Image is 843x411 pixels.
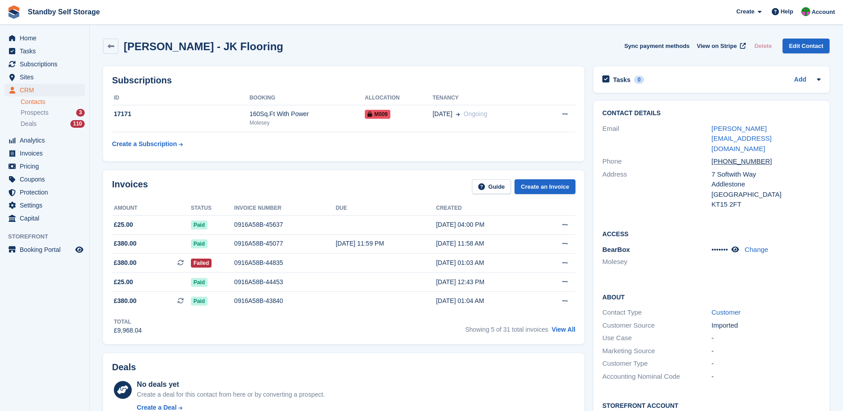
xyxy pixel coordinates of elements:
span: Subscriptions [20,58,73,70]
a: Prospects 3 [21,108,85,117]
div: [DATE] 11:59 PM [336,239,436,248]
h2: Storefront Account [602,401,821,410]
div: Imported [712,320,821,331]
h2: [PERSON_NAME] - JK Flooring [124,40,283,52]
span: Settings [20,199,73,212]
div: - [712,346,821,356]
a: Contacts [21,98,85,106]
h2: About [602,292,821,301]
div: 3 [76,109,85,117]
div: 0916A58B-45077 [234,239,336,248]
div: - [712,333,821,343]
th: Status [191,201,234,216]
div: 110 [70,120,85,128]
span: Paid [191,297,208,306]
th: Created [436,201,536,216]
a: menu [4,199,85,212]
span: Sites [20,71,73,83]
th: Tenancy [432,91,539,105]
span: Paid [191,221,208,229]
a: menu [4,134,85,147]
span: Paid [191,239,208,248]
span: £380.00 [114,296,137,306]
span: CRM [20,84,73,96]
div: 0916A58B-44453 [234,277,336,287]
span: [DATE] [432,109,452,119]
div: £9,968.04 [114,326,142,335]
a: Customer [712,308,741,316]
div: 0916A58B-44835 [234,258,336,268]
div: - [712,372,821,382]
a: menu [4,186,85,199]
h2: Subscriptions [112,75,575,86]
div: Marketing Source [602,346,711,356]
a: menu [4,32,85,44]
div: Create a Subscription [112,139,177,149]
h2: Invoices [112,179,148,194]
span: Deals [21,120,37,128]
a: Edit Contact [782,39,830,53]
span: ••••••• [712,246,728,253]
div: Accounting Nominal Code [602,372,711,382]
div: - [712,359,821,369]
span: Account [812,8,835,17]
img: stora-icon-8386f47178a22dfd0bd8f6a31ec36ba5ce8667c1dd55bd0f319d3a0aa187defe.svg [7,5,21,19]
li: Molesey [602,257,711,267]
div: [DATE] 04:00 PM [436,220,536,229]
div: Total [114,318,142,326]
th: Invoice number [234,201,336,216]
a: Deals 110 [21,119,85,129]
div: Create a deal for this contact from here or by converting a prospect. [137,390,324,399]
div: 7 Softwith Way [712,169,821,180]
span: Tasks [20,45,73,57]
span: Analytics [20,134,73,147]
span: Protection [20,186,73,199]
div: [GEOGRAPHIC_DATA] [712,190,821,200]
div: Customer Type [602,359,711,369]
span: Booking Portal [20,243,73,256]
a: menu [4,58,85,70]
div: 0916A58B-43840 [234,296,336,306]
span: Create [736,7,754,16]
div: [DATE] 01:04 AM [436,296,536,306]
div: Address [602,169,711,210]
div: 0 [634,76,644,84]
div: 17171 [112,109,250,119]
th: Amount [112,201,191,216]
div: Customer Source [602,320,711,331]
span: Prospects [21,108,48,117]
a: Standby Self Storage [24,4,104,19]
a: View on Stripe [693,39,748,53]
div: Email [602,124,711,154]
th: Booking [250,91,365,105]
div: Molesey [250,119,365,127]
a: [PHONE_NUMBER] [712,157,780,165]
a: [PERSON_NAME][EMAIL_ADDRESS][DOMAIN_NAME] [712,125,772,152]
div: [DATE] 11:58 AM [436,239,536,248]
div: [DATE] 12:43 PM [436,277,536,287]
a: menu [4,147,85,160]
th: ID [112,91,250,105]
span: Capital [20,212,73,225]
a: menu [4,212,85,225]
h2: Access [602,229,821,238]
div: No deals yet [137,379,324,390]
a: menu [4,71,85,83]
a: menu [4,243,85,256]
span: £25.00 [114,220,133,229]
h2: Contact Details [602,110,821,117]
span: Help [781,7,793,16]
span: £380.00 [114,258,137,268]
a: menu [4,45,85,57]
div: Contact Type [602,307,711,318]
a: Guide [472,179,511,194]
span: Failed [191,259,212,268]
span: Coupons [20,173,73,186]
span: Pricing [20,160,73,173]
span: Paid [191,278,208,287]
a: Create an Invoice [514,179,575,194]
span: M009 [365,110,390,119]
span: £380.00 [114,239,137,248]
a: Preview store [74,244,85,255]
span: Ongoing [463,110,487,117]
